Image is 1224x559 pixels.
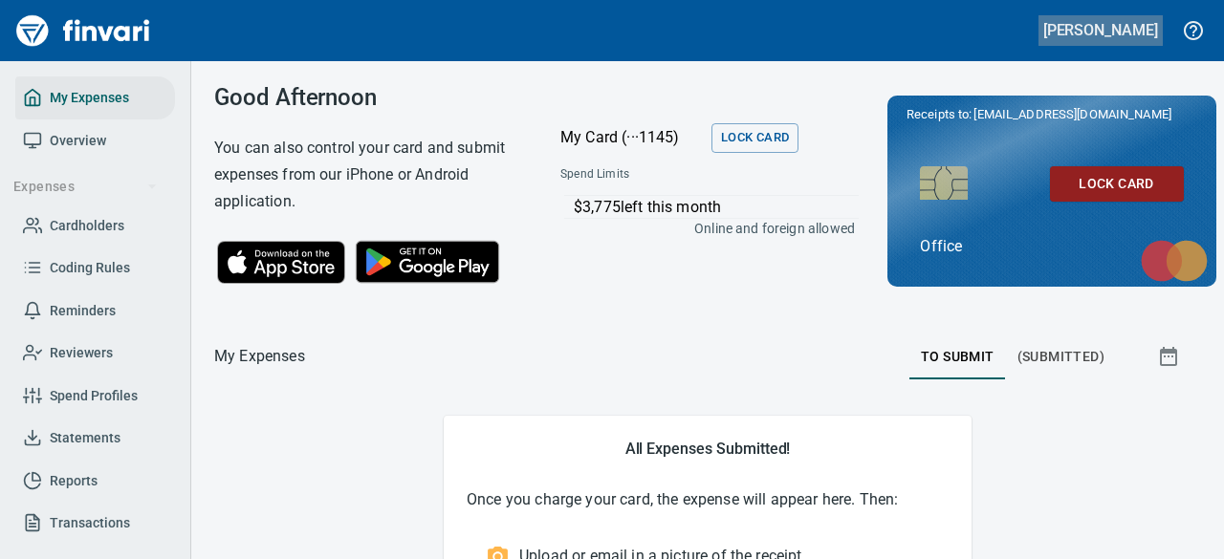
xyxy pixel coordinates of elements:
[15,460,175,503] a: Reports
[721,127,789,149] span: Lock Card
[560,165,740,184] span: Spend Limits
[921,345,994,369] span: To Submit
[467,488,949,511] p: Once you charge your card, the expense will appear here. Then:
[1043,20,1158,40] h5: [PERSON_NAME]
[15,76,175,119] a: My Expenses
[214,135,513,215] h6: You can also control your card and submit expenses from our iPhone or Android application.
[50,256,130,280] span: Coding Rules
[1065,172,1169,196] span: Lock Card
[214,345,305,368] p: My Expenses
[1131,230,1217,291] img: mastercard.svg
[15,502,175,545] a: Transactions
[15,119,175,162] a: Overview
[1050,166,1184,202] button: Lock Card
[214,345,305,368] nav: breadcrumb
[15,290,175,333] a: Reminders
[920,235,1183,258] p: Office
[50,86,129,110] span: My Expenses
[50,129,106,153] span: Overview
[13,175,158,199] span: Expenses
[560,126,704,149] p: My Card (···1145)
[217,241,345,284] img: Download on the App Store
[15,375,175,418] a: Spend Profiles
[50,384,138,408] span: Spend Profiles
[345,230,510,293] img: Get it on Google Play
[50,511,130,535] span: Transactions
[467,439,949,459] h5: All Expenses Submitted!
[15,247,175,290] a: Coding Rules
[907,105,1197,124] p: Receipts to:
[214,84,513,111] h3: Good Afternoon
[972,105,1172,123] span: [EMAIL_ADDRESS][DOMAIN_NAME]
[15,204,175,247] a: Cardholders
[50,341,113,365] span: Reviewers
[15,417,175,460] a: Statements
[1140,333,1201,379] button: Show transactions within a particular date range
[1017,345,1104,369] span: (Submitted)
[50,469,98,493] span: Reports
[6,169,165,204] button: Expenses
[545,219,855,238] p: Online and foreign allowed
[11,8,155,54] img: Finvari
[1038,15,1163,45] button: [PERSON_NAME]
[574,196,859,219] p: $3,775 left this month
[15,332,175,375] a: Reviewers
[50,426,120,450] span: Statements
[711,123,798,153] button: Lock Card
[50,299,116,323] span: Reminders
[50,214,124,238] span: Cardholders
